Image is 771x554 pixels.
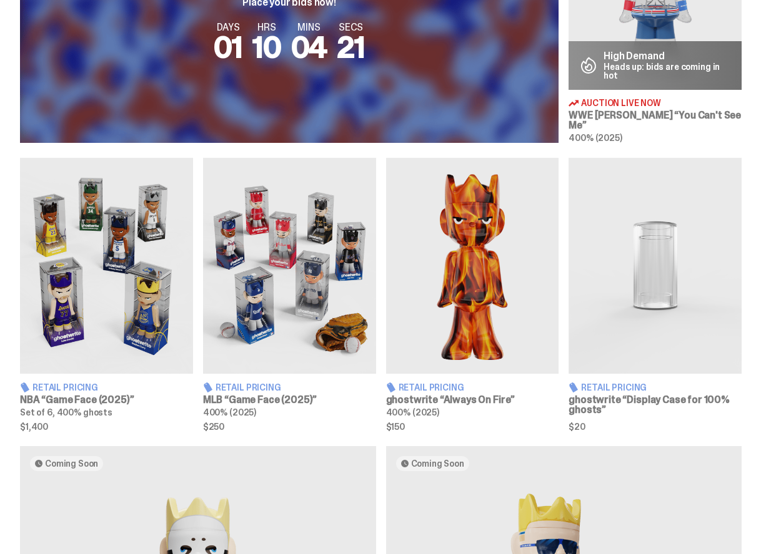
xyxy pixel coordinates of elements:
[581,383,647,392] span: Retail Pricing
[252,27,281,67] span: 10
[32,383,98,392] span: Retail Pricing
[216,383,281,392] span: Retail Pricing
[20,32,30,42] img: website_grey.svg
[399,383,464,392] span: Retail Pricing
[569,158,742,374] img: Display Case for 100% ghosts
[386,158,559,374] img: Always On Fire
[45,459,98,469] span: Coming Soon
[203,422,376,431] span: $250
[203,395,376,405] h3: MLB “Game Face (2025)”
[337,22,365,32] span: SECS
[32,32,137,42] div: Domain: [DOMAIN_NAME]
[569,110,742,130] h3: WWE [PERSON_NAME] “You Can't See Me”
[386,407,439,418] span: 400% (2025)
[386,158,559,430] a: Always On Fire Retail Pricing
[569,395,742,415] h3: ghostwrite “Display Case for 100% ghosts”
[569,158,742,430] a: Display Case for 100% ghosts Retail Pricing
[291,22,327,32] span: MINS
[124,72,134,82] img: tab_keywords_by_traffic_grey.svg
[411,459,464,469] span: Coming Soon
[604,62,732,80] p: Heads up: bids are coming in hot
[569,132,622,143] span: 400% (2025)
[291,27,327,67] span: 04
[337,27,365,67] span: 21
[386,422,559,431] span: $150
[604,51,732,61] p: High Demand
[569,422,742,431] span: $20
[20,20,30,30] img: logo_orange.svg
[20,158,193,374] img: Game Face (2025)
[35,20,61,30] div: v 4.0.25
[203,158,376,374] img: Game Face (2025)
[581,99,661,107] span: Auction Live Now
[203,158,376,430] a: Game Face (2025) Retail Pricing
[20,422,193,431] span: $1,400
[386,395,559,405] h3: ghostwrite “Always On Fire”
[214,27,242,67] span: 01
[20,407,112,418] span: Set of 6, 400% ghosts
[34,72,44,82] img: tab_domain_overview_orange.svg
[138,74,211,82] div: Keywords by Traffic
[214,22,242,32] span: DAYS
[252,22,281,32] span: HRS
[47,74,112,82] div: Domain Overview
[20,395,193,405] h3: NBA “Game Face (2025)”
[20,158,193,430] a: Game Face (2025) Retail Pricing
[203,407,256,418] span: 400% (2025)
